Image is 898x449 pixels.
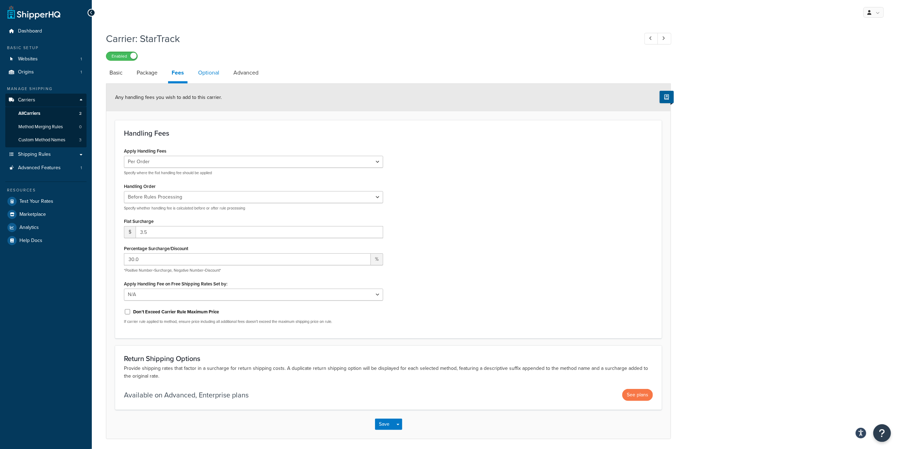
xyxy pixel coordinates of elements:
[18,56,38,62] span: Websites
[168,64,188,83] a: Fees
[5,66,87,79] a: Origins1
[81,69,82,75] span: 1
[660,91,674,103] button: Show Help Docs
[18,28,42,34] span: Dashboard
[19,225,39,231] span: Analytics
[5,120,87,134] li: Method Merging Rules
[18,137,65,143] span: Custom Method Names
[5,107,87,120] a: AllCarriers2
[18,152,51,158] span: Shipping Rules
[18,165,61,171] span: Advanced Features
[124,170,383,176] p: Specify where the flat handling fee should be applied
[230,64,262,81] a: Advanced
[115,94,222,101] span: Any handling fees you wish to add to this carrier.
[873,424,891,442] button: Open Resource Center
[371,253,383,265] span: %
[644,33,658,45] a: Previous Record
[18,124,63,130] span: Method Merging Rules
[133,309,219,315] label: Don't Exceed Carrier Rule Maximum Price
[106,64,126,81] a: Basic
[5,221,87,234] a: Analytics
[5,94,87,107] a: Carriers
[658,33,671,45] a: Next Record
[195,64,223,81] a: Optional
[124,268,383,273] p: *Positive Number=Surcharge, Negative Number=Discount*
[5,86,87,92] div: Manage Shipping
[124,148,166,154] label: Apply Handling Fees
[18,97,35,103] span: Carriers
[5,134,87,147] li: Custom Method Names
[5,195,87,208] a: Test Your Rates
[124,365,653,380] p: Provide shipping rates that factor in a surcharge for return shipping costs. A duplicate return s...
[5,161,87,175] a: Advanced Features1
[5,53,87,66] a: Websites1
[375,419,394,430] button: Save
[106,32,631,46] h1: Carrier: StarTrack
[5,94,87,147] li: Carriers
[124,219,154,224] label: Flat Surcharge
[5,234,87,247] a: Help Docs
[79,111,82,117] span: 2
[5,25,87,38] a: Dashboard
[19,212,46,218] span: Marketplace
[124,390,249,400] p: Available on Advanced, Enterprise plans
[79,137,82,143] span: 3
[5,187,87,193] div: Resources
[124,319,383,324] p: If carrier rule applied to method, ensure price including all additional fees doesn't exceed the ...
[133,64,161,81] a: Package
[124,281,227,286] label: Apply Handling Fee on Free Shipping Rates Set by:
[81,165,82,171] span: 1
[81,56,82,62] span: 1
[124,206,383,211] p: Specify whether handling fee is calculated before or after rule processing
[5,208,87,221] a: Marketplace
[106,52,137,60] label: Enabled
[5,66,87,79] li: Origins
[5,148,87,161] a: Shipping Rules
[124,226,136,238] span: $
[5,45,87,51] div: Basic Setup
[124,184,156,189] label: Handling Order
[18,111,40,117] span: All Carriers
[18,69,34,75] span: Origins
[124,246,188,251] label: Percentage Surcharge/Discount
[5,120,87,134] a: Method Merging Rules0
[19,238,42,244] span: Help Docs
[5,161,87,175] li: Advanced Features
[5,134,87,147] a: Custom Method Names3
[124,129,653,137] h3: Handling Fees
[622,389,653,401] button: See plans
[79,124,82,130] span: 0
[124,355,653,362] h3: Return Shipping Options
[19,199,53,205] span: Test Your Rates
[5,53,87,66] li: Websites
